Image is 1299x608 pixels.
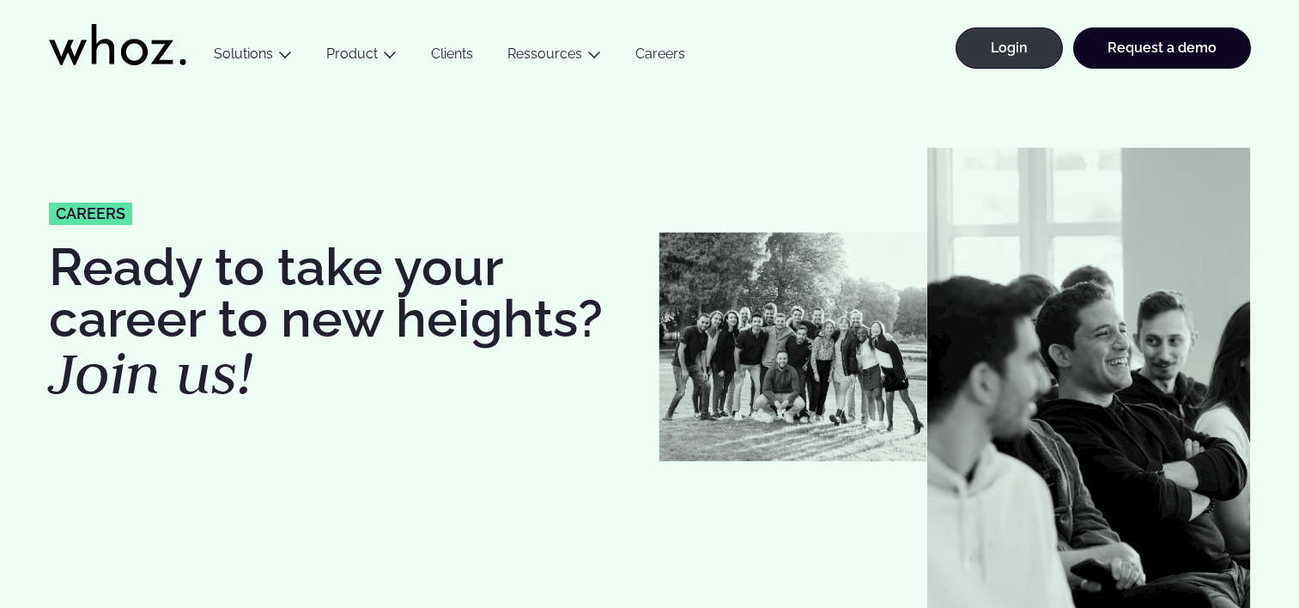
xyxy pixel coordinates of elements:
img: Whozzies-Team-Revenue [659,233,927,462]
a: Product [326,46,378,62]
a: Login [956,27,1063,69]
button: Product [309,46,414,69]
h1: Ready to take your career to new heights? [49,241,641,403]
a: Clients [414,46,490,69]
a: Ressources [507,46,582,62]
em: Join us! [49,335,253,410]
button: Solutions [197,46,309,69]
a: Request a demo [1073,27,1251,69]
a: Careers [618,46,702,69]
span: careers [56,206,125,222]
button: Ressources [490,46,618,69]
